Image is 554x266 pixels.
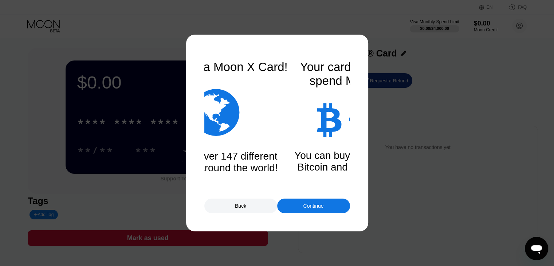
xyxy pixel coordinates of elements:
div: You can buy Moon Credit with Bitcoin and other currencies. [289,150,435,173]
div: You've got a Moon X Card! [144,60,289,74]
div:  [349,110,365,128]
iframe: Button to launch messaging window [525,237,548,260]
div: Your card allows you to spend Moon Credit. [289,60,435,88]
div: Back [235,203,246,209]
div:  [316,101,342,137]
div: Continue [277,199,350,213]
div:  [193,85,240,140]
div: Spend in over 147 different countries around the world! [144,150,289,174]
div: Continue [303,203,323,209]
div: Back [204,199,277,213]
div:  [144,85,289,140]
